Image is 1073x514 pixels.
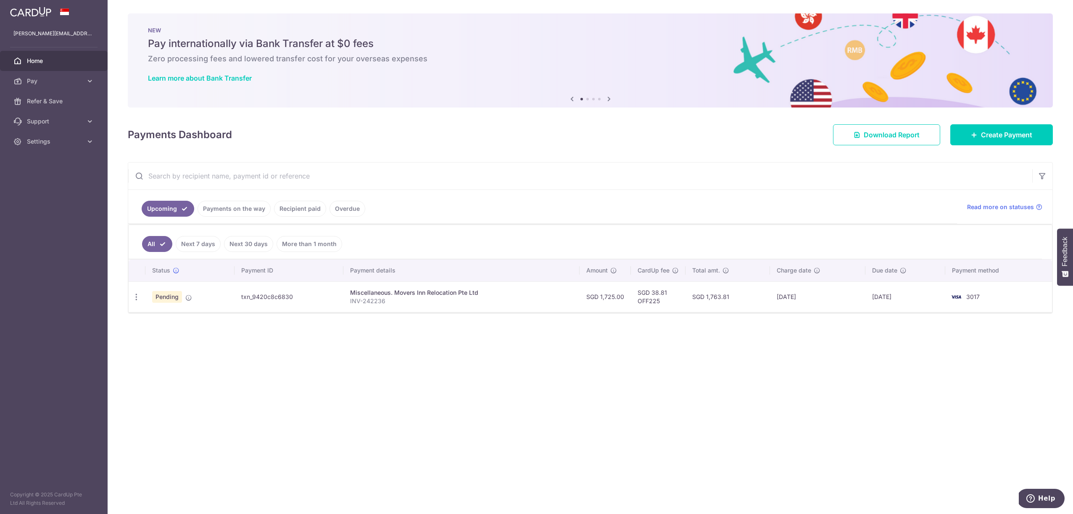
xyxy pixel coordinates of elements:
span: Create Payment [981,130,1032,140]
span: Settings [27,137,82,146]
iframe: Opens a widget where you can find more information [1019,489,1065,510]
a: Upcoming [142,201,194,217]
td: [DATE] [770,281,865,312]
th: Payment method [945,260,1052,281]
img: Bank Card [948,292,965,302]
a: Create Payment [950,124,1053,145]
p: [PERSON_NAME][EMAIL_ADDRESS][DOMAIN_NAME] [13,29,94,38]
span: Refer & Save [27,97,82,105]
span: Read more on statuses [967,203,1034,211]
span: Support [27,117,82,126]
div: Miscellaneous. Movers Inn Relocation Pte Ltd [350,288,573,297]
button: Feedback - Show survey [1057,228,1073,286]
a: All [142,236,172,252]
span: Feedback [1061,237,1069,266]
span: Home [27,57,82,65]
span: Status [152,266,170,275]
a: Next 30 days [224,236,273,252]
td: txn_9420c8c6830 [235,281,343,312]
h6: Zero processing fees and lowered transfer cost for your overseas expenses [148,54,1033,64]
th: Payment ID [235,260,343,281]
td: SGD 38.81 OFF225 [631,281,685,312]
th: Payment details [343,260,580,281]
p: NEW [148,27,1033,34]
span: Due date [872,266,897,275]
span: Charge date [777,266,811,275]
h4: Payments Dashboard [128,127,232,142]
span: 3017 [966,293,980,300]
span: Pay [27,77,82,85]
span: Pending [152,291,182,303]
img: CardUp [10,7,51,17]
img: Bank transfer banner [128,13,1053,108]
h5: Pay internationally via Bank Transfer at $0 fees [148,37,1033,50]
a: Recipient paid [274,201,326,217]
a: Payments on the way [198,201,271,217]
a: Learn more about Bank Transfer [148,74,252,82]
span: Total amt. [692,266,720,275]
a: Read more on statuses [967,203,1042,211]
a: Overdue [330,201,365,217]
span: Download Report [864,130,920,140]
span: Amount [586,266,608,275]
td: SGD 1,763.81 [685,281,770,312]
td: [DATE] [865,281,945,312]
p: INV-242236 [350,297,573,305]
span: CardUp fee [638,266,670,275]
input: Search by recipient name, payment id or reference [128,163,1032,189]
a: More than 1 month [277,236,342,252]
td: SGD 1,725.00 [580,281,631,312]
a: Download Report [833,124,940,145]
a: Next 7 days [176,236,221,252]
